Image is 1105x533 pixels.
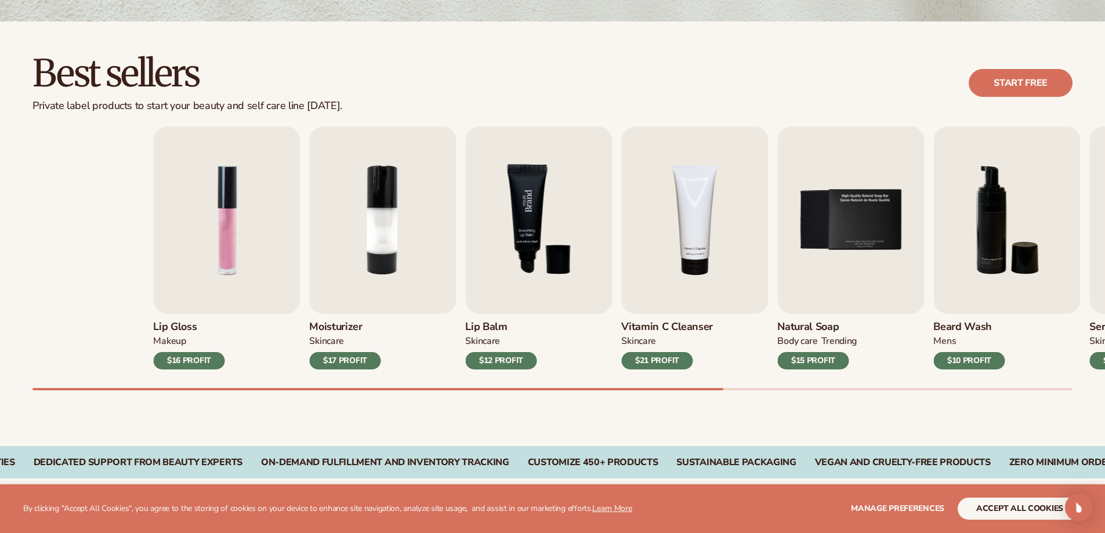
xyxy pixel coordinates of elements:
[621,352,693,369] div: $21 PROFIT
[676,457,796,468] div: SUSTAINABLE PACKAGING
[851,503,944,514] span: Manage preferences
[592,503,632,514] a: Learn More
[32,54,342,93] h2: Best sellers
[815,457,991,468] div: VEGAN AND CRUELTY-FREE PRODUCTS
[465,126,612,369] a: 3 / 9
[465,321,537,333] h3: Lip Balm
[34,457,242,468] div: Dedicated Support From Beauty Experts
[777,321,857,333] h3: Natural Soap
[528,457,658,468] div: CUSTOMIZE 450+ PRODUCTS
[969,69,1073,97] a: Start free
[309,126,456,369] a: 2 / 9
[465,352,537,369] div: $12 PROFIT
[309,321,381,333] h3: Moisturizer
[933,352,1005,369] div: $10 PROFIT
[777,126,924,369] a: 5 / 9
[821,335,857,347] div: TRENDING
[958,498,1082,520] button: accept all cookies
[153,126,300,369] a: 1 / 9
[465,335,499,347] div: SKINCARE
[261,457,509,468] div: On-Demand Fulfillment and Inventory Tracking
[621,335,655,347] div: Skincare
[153,335,186,347] div: MAKEUP
[933,321,1005,333] h3: Beard Wash
[851,498,944,520] button: Manage preferences
[23,504,632,514] p: By clicking "Accept All Cookies", you agree to the storing of cookies on your device to enhance s...
[309,352,381,369] div: $17 PROFIT
[933,126,1080,369] a: 6 / 9
[153,352,224,369] div: $16 PROFIT
[309,335,343,347] div: SKINCARE
[621,321,713,333] h3: Vitamin C Cleanser
[153,321,224,333] h3: Lip Gloss
[621,126,768,369] a: 4 / 9
[32,100,342,113] div: Private label products to start your beauty and self care line [DATE].
[1065,494,1093,521] div: Open Intercom Messenger
[465,126,612,314] img: Shopify Image 7
[777,335,817,347] div: BODY Care
[777,352,849,369] div: $15 PROFIT
[933,335,956,347] div: mens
